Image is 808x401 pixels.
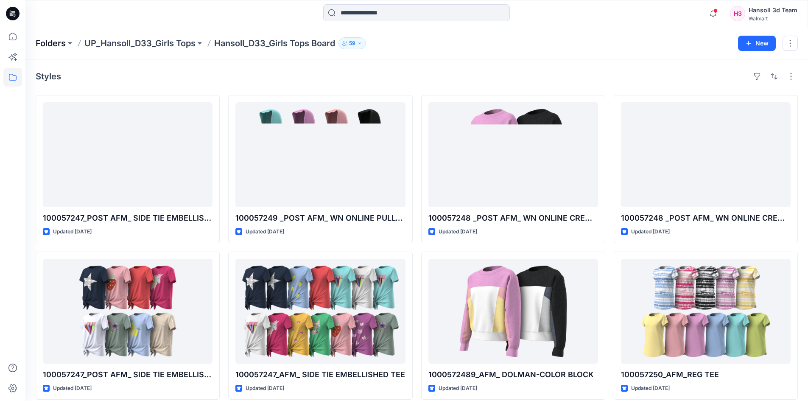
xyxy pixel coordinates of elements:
[214,37,335,49] p: Hansoll_D33_Girls Tops Board
[43,102,212,207] a: 100057247_POST AFM_ SIDE TIE EMBELLISHED TEE(OPTION)
[749,15,797,22] div: Walmart
[621,369,791,381] p: 100057250_AFM_REG TEE
[428,369,598,381] p: 1000572489_AFM_ DOLMAN-COLOR BLOCK
[439,384,477,393] p: Updated [DATE]
[36,71,61,81] h4: Styles
[246,227,284,236] p: Updated [DATE]
[43,369,212,381] p: 100057247_POST AFM_ SIDE TIE EMBELLISHED TEE
[53,227,92,236] p: Updated [DATE]
[428,102,598,207] a: 100057248 _POST AFM_ WN ONLINE CREWNECK SWEATSHIRTS(COLOR BLOCK)
[53,384,92,393] p: Updated [DATE]
[428,212,598,224] p: 100057248 _POST AFM_ WN ONLINE CREWNECK SWEATSHIRTS(COLOR BLOCK)
[428,259,598,364] a: 1000572489_AFM_ DOLMAN-COLOR BLOCK
[749,5,797,15] div: Hansoll 3d Team
[235,102,405,207] a: 100057249 _POST AFM_ WN ONLINE PULLOVER HOODIE
[730,6,745,21] div: H3
[246,384,284,393] p: Updated [DATE]
[43,259,212,364] a: 100057247_POST AFM_ SIDE TIE EMBELLISHED TEE
[36,37,66,49] a: Folders
[43,212,212,224] p: 100057247_POST AFM_ SIDE TIE EMBELLISHED TEE(OPTION)
[621,212,791,224] p: 100057248 _POST AFM_ WN ONLINE CREWNECK SWEATSHIRTS(AOP)
[235,369,405,381] p: 100057247_AFM_ SIDE TIE EMBELLISHED TEE
[235,212,405,224] p: 100057249 _POST AFM_ WN ONLINE PULLOVER HOODIE
[631,227,670,236] p: Updated [DATE]
[621,102,791,207] a: 100057248 _POST AFM_ WN ONLINE CREWNECK SWEATSHIRTS(AOP)
[439,227,477,236] p: Updated [DATE]
[621,259,791,364] a: 100057250_AFM_REG TEE
[738,36,776,51] button: New
[338,37,366,49] button: 59
[349,39,355,48] p: 59
[235,259,405,364] a: 100057247_AFM_ SIDE TIE EMBELLISHED TEE
[84,37,196,49] a: UP_Hansoll_D33_Girls Tops
[631,384,670,393] p: Updated [DATE]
